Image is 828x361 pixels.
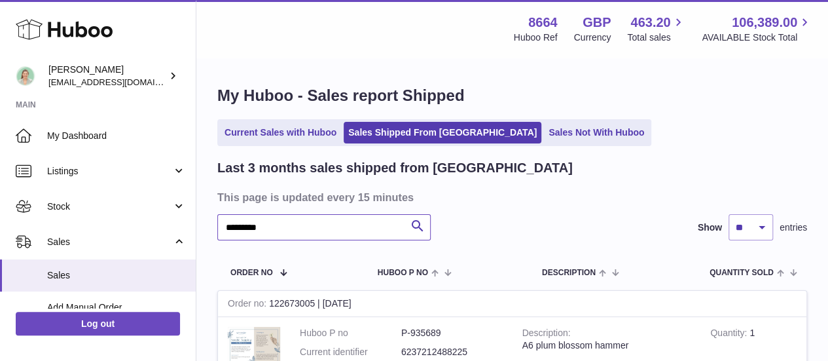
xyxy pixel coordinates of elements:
[378,269,428,277] span: Huboo P no
[220,122,341,143] a: Current Sales with Huboo
[583,14,611,31] strong: GBP
[542,269,596,277] span: Description
[47,236,172,248] span: Sales
[514,31,558,44] div: Huboo Ref
[47,200,172,213] span: Stock
[627,14,685,44] a: 463.20 Total sales
[780,221,807,234] span: entries
[47,301,186,314] span: Add Manual Order
[732,14,797,31] span: 106,389.00
[522,339,691,352] div: A6 plum blossom hammer
[217,190,804,204] h3: This page is updated every 15 minutes
[627,31,685,44] span: Total sales
[574,31,611,44] div: Currency
[228,298,269,312] strong: Order no
[630,14,670,31] span: 463.20
[401,346,503,358] dd: 6237212488225
[401,327,503,339] dd: P-935689
[300,327,401,339] dt: Huboo P no
[698,221,722,234] label: Show
[710,269,774,277] span: Quantity Sold
[702,14,812,44] a: 106,389.00 AVAILABLE Stock Total
[16,66,35,86] img: internalAdmin-8664@internal.huboo.com
[702,31,812,44] span: AVAILABLE Stock Total
[48,64,166,88] div: [PERSON_NAME]
[344,122,541,143] a: Sales Shipped From [GEOGRAPHIC_DATA]
[16,312,180,335] a: Log out
[522,328,571,341] strong: Description
[300,346,401,358] dt: Current identifier
[47,130,186,142] span: My Dashboard
[47,269,186,282] span: Sales
[47,165,172,178] span: Listings
[528,14,558,31] strong: 8664
[217,85,807,106] h1: My Huboo - Sales report Shipped
[218,291,806,317] div: 122673005 | [DATE]
[48,77,192,87] span: [EMAIL_ADDRESS][DOMAIN_NAME]
[710,328,749,341] strong: Quantity
[544,122,649,143] a: Sales Not With Huboo
[217,159,573,177] h2: Last 3 months sales shipped from [GEOGRAPHIC_DATA]
[230,269,273,277] span: Order No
